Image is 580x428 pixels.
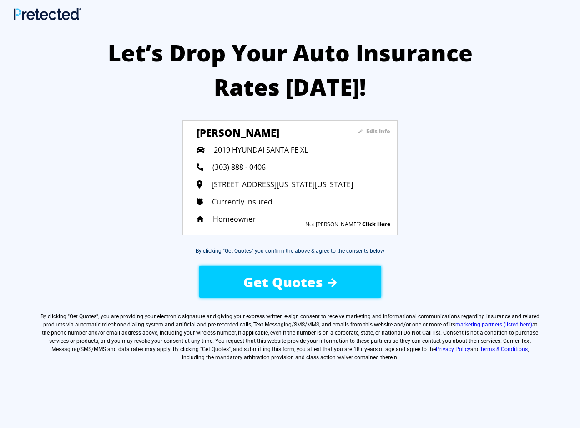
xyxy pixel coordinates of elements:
[14,8,81,20] img: Main Logo
[70,313,96,320] span: Get Quotes
[196,247,384,255] div: By clicking "Get Quotes" you confirm the above & agree to the consents below
[455,321,532,328] a: marketing partners (listed here)
[480,346,528,352] a: Terms & Conditions
[362,220,390,228] a: Click Here
[212,162,266,172] span: (303) 888 - 0406
[197,126,331,139] h3: [PERSON_NAME]
[212,197,272,207] span: Currently Insured
[436,346,470,352] a: Privacy Policy
[199,266,381,298] button: Get Quotes
[213,214,256,224] span: Homeowner
[99,36,481,104] h2: Let’s Drop Your Auto Insurance Rates [DATE]!
[212,179,353,189] span: [STREET_ADDRESS][US_STATE][US_STATE]
[305,220,361,228] sapn: Not [PERSON_NAME]?
[214,145,308,155] span: 2019 HYUNDAI SANTA FE XL
[40,312,540,362] label: By clicking " ", you are providing your electronic signature and giving your express written e-si...
[243,273,323,291] span: Get Quotes
[366,127,390,135] sapn: Edit Info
